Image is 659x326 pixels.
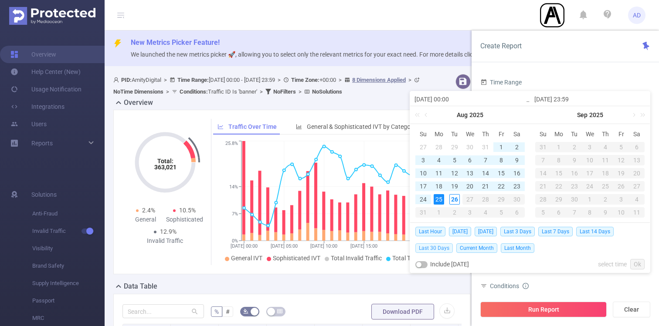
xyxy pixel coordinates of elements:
span: General IVT [231,255,262,262]
td: September 25, 2025 [598,180,613,193]
td: October 10, 2025 [613,206,629,219]
div: 18 [598,168,613,178]
b: PID: [121,77,132,83]
tspan: [DATE] 05:00 [270,243,297,249]
td: September 18, 2025 [598,167,613,180]
div: 31 [415,207,431,218]
div: 6 [509,207,525,218]
div: 1 [551,142,567,152]
span: Reports [31,140,53,147]
a: 2025 [469,106,484,124]
div: 22 [551,181,567,192]
span: [DATE] [449,227,471,236]
div: 10 [613,207,629,218]
div: 9 [512,155,522,165]
span: Anti-Fraud [32,205,105,222]
span: Total Invalid Traffic [331,255,382,262]
td: September 29, 2025 [551,193,567,206]
div: 11 [598,155,613,165]
div: 9 [598,207,613,218]
td: October 2, 2025 [598,193,613,206]
div: 18 [434,181,444,192]
span: Create Report [480,42,522,50]
td: August 19, 2025 [447,180,462,193]
span: Tu [567,130,582,138]
td: August 15, 2025 [493,167,509,180]
td: October 8, 2025 [582,206,598,219]
td: October 6, 2025 [551,206,567,219]
span: Tu [447,130,462,138]
span: Last Hour [415,227,445,236]
a: select time [598,256,627,272]
div: 4 [434,155,444,165]
td: August 6, 2025 [462,154,478,167]
a: 2025 [588,106,604,124]
div: 1 [431,207,447,218]
td: July 27, 2025 [415,141,431,154]
td: October 5, 2025 [535,206,551,219]
td: August 21, 2025 [478,180,493,193]
td: September 15, 2025 [551,167,567,180]
span: Last 3 Days [500,227,535,236]
td: August 28, 2025 [478,193,493,206]
div: 4 [598,142,613,152]
td: August 5, 2025 [447,154,462,167]
a: Reports [31,134,53,152]
span: Sa [629,130,645,138]
td: July 31, 2025 [478,141,493,154]
div: Include [DATE] [415,256,469,272]
th: Wed [462,128,478,141]
div: 29 [493,194,509,205]
span: # [226,308,230,315]
div: 11 [434,168,444,178]
td: August 26, 2025 [447,193,462,206]
span: AmityDigital [DATE] 00:00 - [DATE] 23:59 +00:00 [113,77,422,95]
div: 5 [493,207,509,218]
div: 17 [418,181,428,192]
div: 2 [567,142,582,152]
div: 30 [465,142,475,152]
button: Run Report [480,302,607,317]
div: 28 [478,194,493,205]
div: 28 [434,142,444,152]
td: August 18, 2025 [431,180,447,193]
span: > [163,88,172,95]
span: Mo [551,130,567,138]
td: September 26, 2025 [613,180,629,193]
td: August 20, 2025 [462,180,478,193]
span: > [257,88,265,95]
span: Traffic ID Is 'banner' [180,88,257,95]
div: 28 [535,194,551,205]
div: 9 [567,155,582,165]
div: 7 [480,155,491,165]
td: September 1, 2025 [431,206,447,219]
td: October 4, 2025 [629,193,645,206]
h2: Data Table [124,281,157,292]
td: October 11, 2025 [629,206,645,219]
a: Ok [630,259,645,269]
span: Th [478,130,493,138]
tspan: 25.8% [225,141,238,147]
input: Search... [122,304,204,318]
th: Thu [478,128,493,141]
b: Time Zone: [291,77,319,83]
i: icon: bar-chart [296,124,302,130]
tspan: 14% [229,184,238,190]
th: Sun [415,128,431,141]
td: October 9, 2025 [598,206,613,219]
div: 2 [598,194,613,205]
i: icon: table [277,309,282,314]
td: September 24, 2025 [582,180,598,193]
td: September 2, 2025 [567,141,582,154]
div: 12 [613,155,629,165]
div: 16 [567,168,582,178]
td: September 3, 2025 [582,141,598,154]
div: 3 [462,207,478,218]
span: Sa [509,130,525,138]
th: Wed [582,128,598,141]
div: 16 [512,168,522,178]
td: September 17, 2025 [582,167,598,180]
a: Overview [10,46,56,63]
i: icon: user [113,77,121,83]
div: 26 [613,181,629,192]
